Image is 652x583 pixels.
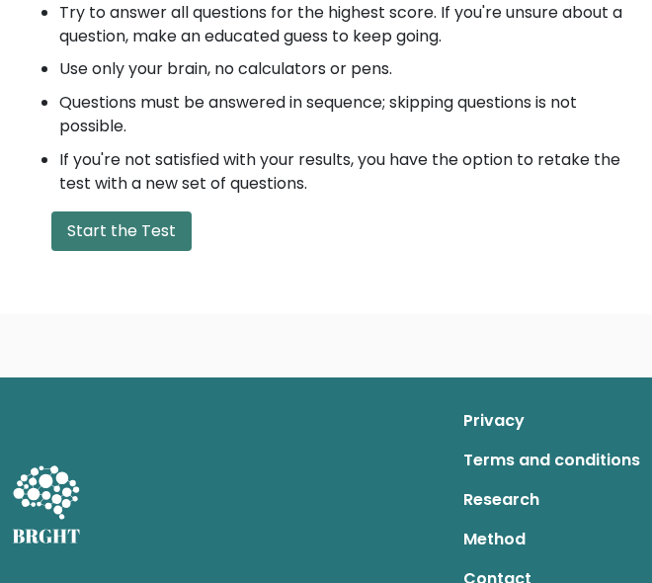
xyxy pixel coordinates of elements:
[463,441,640,480] a: Terms and conditions
[463,480,640,520] a: Research
[59,91,624,138] li: Questions must be answered in sequence; skipping questions is not possible.
[59,148,624,196] li: If you're not satisfied with your results, you have the option to retake the test with a new set ...
[463,520,640,559] a: Method
[463,401,640,441] a: Privacy
[59,1,624,48] li: Try to answer all questions for the highest score. If you're unsure about a question, make an edu...
[59,57,624,81] li: Use only your brain, no calculators or pens.
[51,211,192,251] button: Start the Test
